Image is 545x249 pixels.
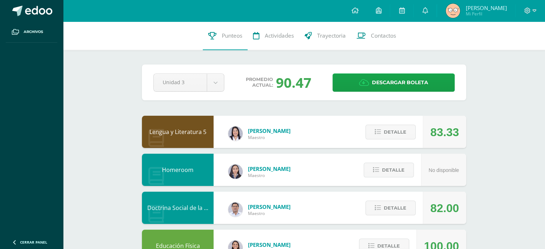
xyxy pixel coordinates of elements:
div: 90.47 [276,73,311,92]
span: Trayectoria [317,32,346,39]
span: Maestro [248,172,291,178]
span: [PERSON_NAME] [465,4,507,11]
span: No disponible [429,167,459,173]
a: Unidad 3 [154,74,224,91]
a: Archivos [6,21,57,43]
span: Detalle [384,201,406,215]
img: 15aaa72b904403ebb7ec886ca542c491.png [228,202,243,217]
span: [PERSON_NAME] [248,165,291,172]
span: Punteos [222,32,242,39]
a: Descargar boleta [333,73,455,92]
span: Actividades [265,32,294,39]
a: Contactos [351,21,401,50]
div: 83.33 [430,116,459,148]
div: Lengua y Literatura 5 [142,116,214,148]
img: fd1196377973db38ffd7ffd912a4bf7e.png [228,126,243,141]
span: Maestro [248,210,291,216]
button: Detalle [365,125,416,139]
img: 57992a7c61bfb1649b44be09b66fa118.png [446,4,460,18]
div: Doctrina Social de la Iglesia [142,192,214,224]
span: Descargar boleta [372,74,428,91]
span: Detalle [382,163,405,177]
span: Contactos [371,32,396,39]
img: 35694fb3d471466e11a043d39e0d13e5.png [228,164,243,179]
span: [PERSON_NAME] [248,203,291,210]
a: Trayectoria [299,21,351,50]
span: [PERSON_NAME] [248,127,291,134]
span: Mi Perfil [465,11,507,17]
span: Archivos [24,29,43,35]
button: Detalle [365,201,416,215]
a: Punteos [203,21,248,50]
a: Actividades [248,21,299,50]
span: Promedio actual: [246,77,273,88]
div: Homeroom [142,154,214,186]
span: Cerrar panel [20,240,47,245]
span: Unidad 3 [163,74,198,91]
div: 82.00 [430,192,459,224]
button: Detalle [364,163,414,177]
span: Maestro [248,134,291,140]
span: [PERSON_NAME] [248,241,291,248]
span: Detalle [384,125,406,139]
